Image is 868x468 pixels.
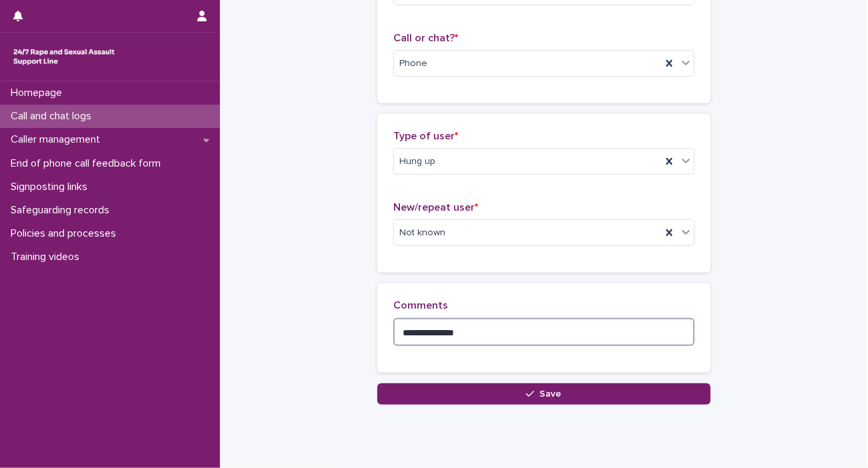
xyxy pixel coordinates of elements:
span: Phone [399,57,427,71]
p: Training videos [5,251,90,263]
span: Call or chat? [393,33,458,43]
p: Caller management [5,133,111,146]
img: rhQMoQhaT3yELyF149Cw [11,43,117,70]
span: Save [540,389,562,399]
button: Save [377,383,711,405]
span: Hung up [399,155,435,169]
span: Not known [399,226,445,240]
p: Homepage [5,87,73,99]
p: Safeguarding records [5,204,120,217]
p: Call and chat logs [5,110,102,123]
span: New/repeat user [393,202,478,213]
p: Signposting links [5,181,98,193]
p: Policies and processes [5,227,127,240]
span: Type of user [393,131,458,141]
p: End of phone call feedback form [5,157,171,170]
span: Comments [393,300,448,311]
